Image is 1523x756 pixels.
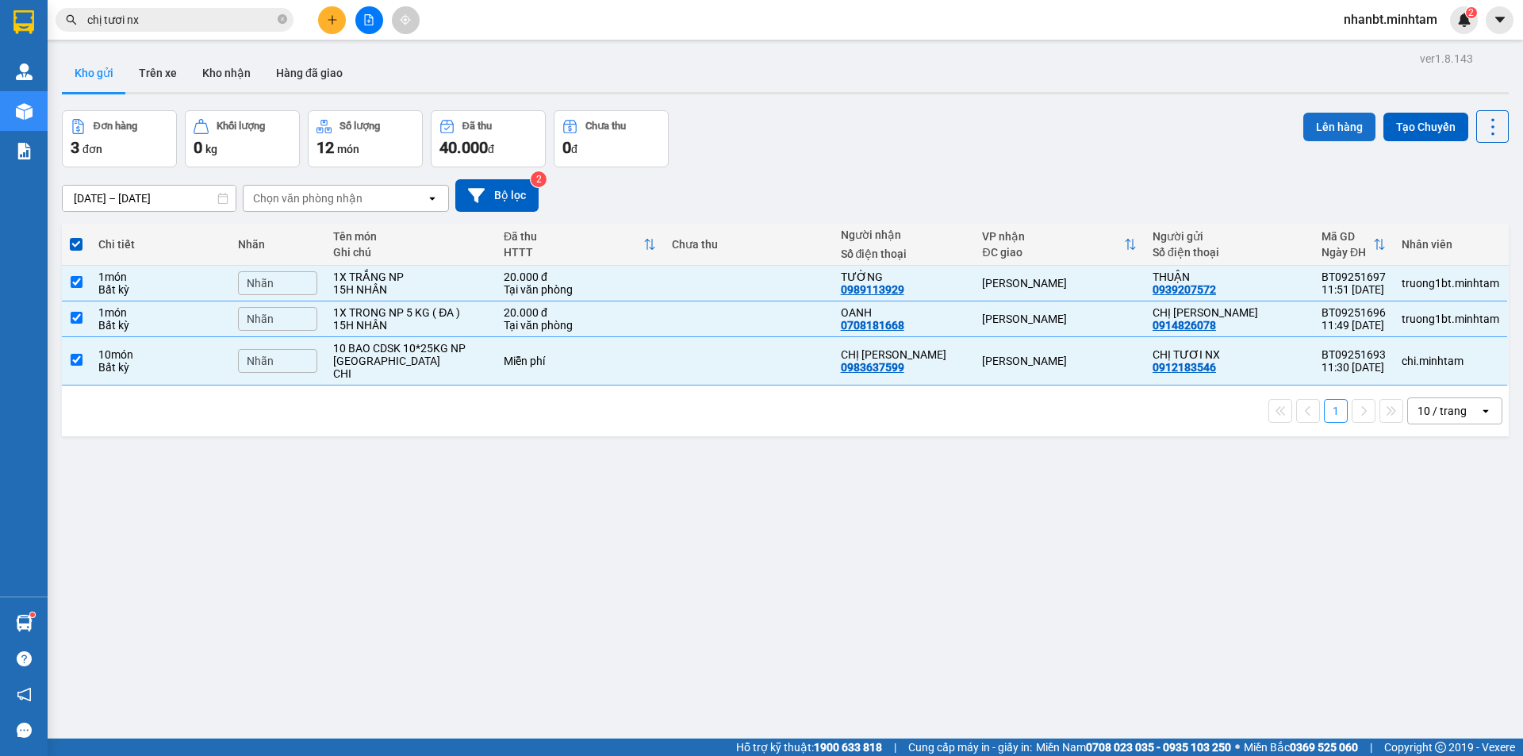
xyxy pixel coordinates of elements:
[1402,277,1499,290] div: truong1bt.minhtam
[1153,306,1306,319] div: CHỊ TRANG
[1370,739,1372,756] span: |
[1322,361,1386,374] div: 11:30 [DATE]
[894,739,896,756] span: |
[308,110,423,167] button: Số lượng12món
[98,238,222,251] div: Chi tiết
[982,355,1136,367] div: [PERSON_NAME]
[439,138,488,157] span: 40.000
[504,355,656,367] div: Miễn phí
[363,14,374,25] span: file-add
[1235,744,1240,750] span: ⚪️
[71,138,79,157] span: 3
[1479,405,1492,417] svg: open
[333,319,488,332] div: 15H NHÂN
[1383,113,1468,141] button: Tạo Chuyến
[1322,306,1386,319] div: BT09251696
[13,10,34,34] img: logo-vxr
[1153,361,1216,374] div: 0912183546
[185,110,300,167] button: Khối lượng0kg
[98,319,222,332] div: Bất kỳ
[1086,741,1231,754] strong: 0708 023 035 - 0935 103 250
[1435,742,1446,753] span: copyright
[504,271,656,283] div: 20.000 đ
[318,6,346,34] button: plus
[247,355,274,367] span: Nhãn
[672,238,825,251] div: Chưa thu
[263,54,355,92] button: Hàng đã giao
[94,121,137,132] div: Đơn hàng
[1322,271,1386,283] div: BT09251697
[327,14,338,25] span: plus
[1153,246,1306,259] div: Số điện thoại
[1418,403,1467,419] div: 10 / trang
[1486,6,1513,34] button: caret-down
[431,110,546,167] button: Đã thu40.000đ
[562,138,571,157] span: 0
[1322,348,1386,361] div: BT09251693
[98,283,222,296] div: Bất kỳ
[1331,10,1450,29] span: nhanbt.minhtam
[571,143,577,155] span: đ
[16,143,33,159] img: solution-icon
[333,283,488,296] div: 15H NHÂN
[531,171,547,187] sup: 2
[982,277,1136,290] div: [PERSON_NAME]
[278,13,287,28] span: close-circle
[66,14,77,25] span: search
[17,651,32,666] span: question-circle
[1244,739,1358,756] span: Miền Bắc
[841,306,967,319] div: OANH
[1036,739,1231,756] span: Miền Nam
[333,246,488,259] div: Ghi chú
[98,348,222,361] div: 10 món
[1322,230,1373,243] div: Mã GD
[87,11,274,29] input: Tìm tên, số ĐT hoặc mã đơn
[1493,13,1507,27] span: caret-down
[462,121,492,132] div: Đã thu
[426,192,439,205] svg: open
[736,739,882,756] span: Hỗ trợ kỹ thuật:
[247,313,274,325] span: Nhãn
[98,271,222,283] div: 1 món
[982,313,1136,325] div: [PERSON_NAME]
[841,271,967,283] div: TƯỜNG
[1402,238,1499,251] div: Nhân viên
[1468,7,1474,18] span: 2
[1402,313,1499,325] div: truong1bt.minhtam
[17,687,32,702] span: notification
[585,121,626,132] div: Chưa thu
[63,186,236,211] input: Select a date range.
[1466,7,1477,18] sup: 2
[455,179,539,212] button: Bộ lọc
[190,54,263,92] button: Kho nhận
[82,143,102,155] span: đơn
[1153,283,1216,296] div: 0939207572
[982,230,1123,243] div: VP nhận
[1153,271,1306,283] div: THUẬN
[205,143,217,155] span: kg
[98,361,222,374] div: Bất kỳ
[504,319,656,332] div: Tại văn phòng
[841,228,967,241] div: Người nhận
[841,283,904,296] div: 0989113929
[841,361,904,374] div: 0983637599
[400,14,411,25] span: aim
[1420,50,1473,67] div: ver 1.8.143
[814,741,882,754] strong: 1900 633 818
[333,306,488,319] div: 1X TRONG NP 5 KG ( ĐA )
[333,367,488,380] div: CHI
[333,342,488,367] div: 10 BAO CDSK 10*25KG NP TN
[1322,246,1373,259] div: Ngày ĐH
[1324,399,1348,423] button: 1
[126,54,190,92] button: Trên xe
[1457,13,1471,27] img: icon-new-feature
[238,238,317,251] div: Nhãn
[98,306,222,319] div: 1 món
[504,230,643,243] div: Đã thu
[496,224,664,266] th: Toggle SortBy
[278,14,287,24] span: close-circle
[333,230,488,243] div: Tên món
[974,224,1144,266] th: Toggle SortBy
[194,138,202,157] span: 0
[504,246,643,259] div: HTTT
